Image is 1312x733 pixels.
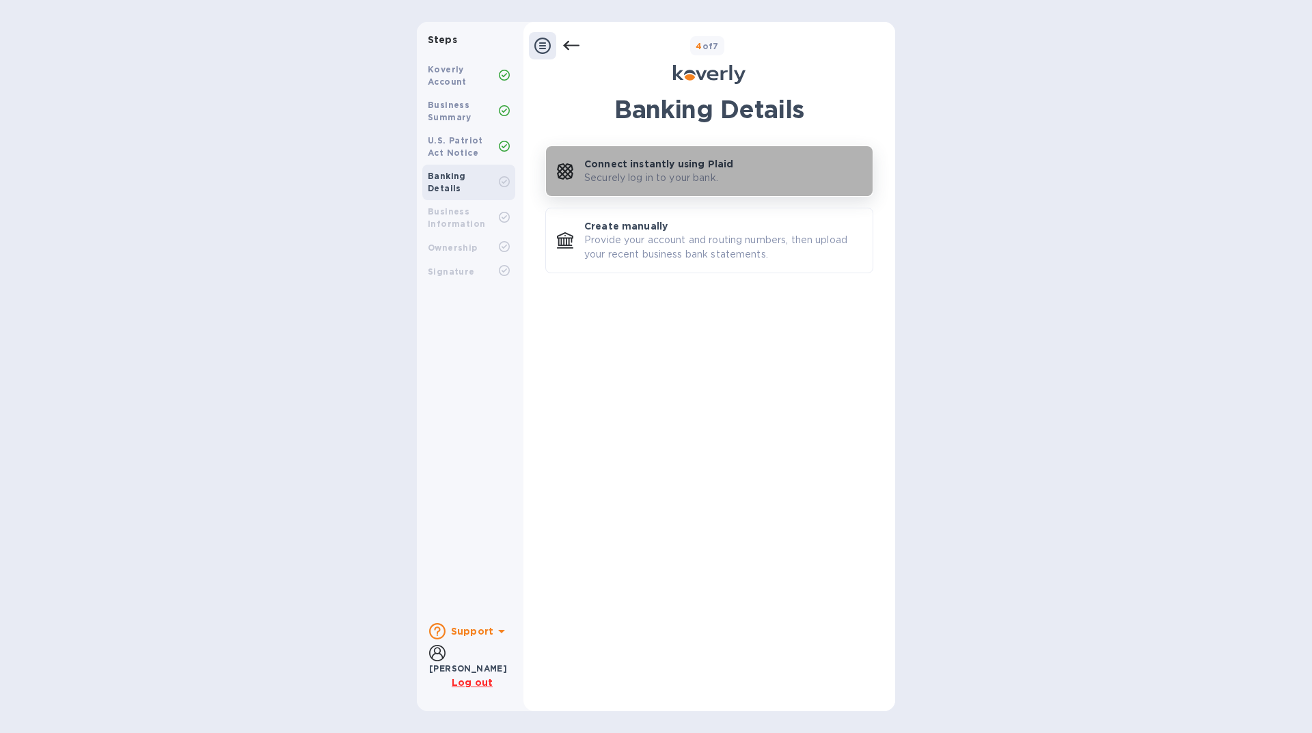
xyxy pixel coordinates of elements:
[584,171,718,185] p: Securely log in to your bank.
[584,157,733,171] p: Connect instantly using Plaid
[584,233,862,262] p: Provide your account and routing numbers, then upload your recent business bank statements.
[696,41,719,51] b: of 7
[428,171,466,193] b: Banking Details
[584,219,668,233] p: Create manually
[696,41,702,51] span: 4
[428,135,483,158] b: U.S. Patriot Act Notice
[545,95,873,124] h1: Banking Details
[429,663,507,674] b: [PERSON_NAME]
[428,34,457,45] b: Steps
[545,146,873,197] button: Connect instantly using PlaidSecurely log in to your bank.
[452,677,493,688] u: Log out
[545,208,873,273] button: Create manuallyProvide your account and routing numbers, then upload your recent business bank st...
[428,206,485,229] b: Business Information
[428,243,478,253] b: Ownership
[428,266,475,277] b: Signature
[428,64,467,87] b: Koverly Account
[428,100,471,122] b: Business Summary
[451,626,493,637] b: Support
